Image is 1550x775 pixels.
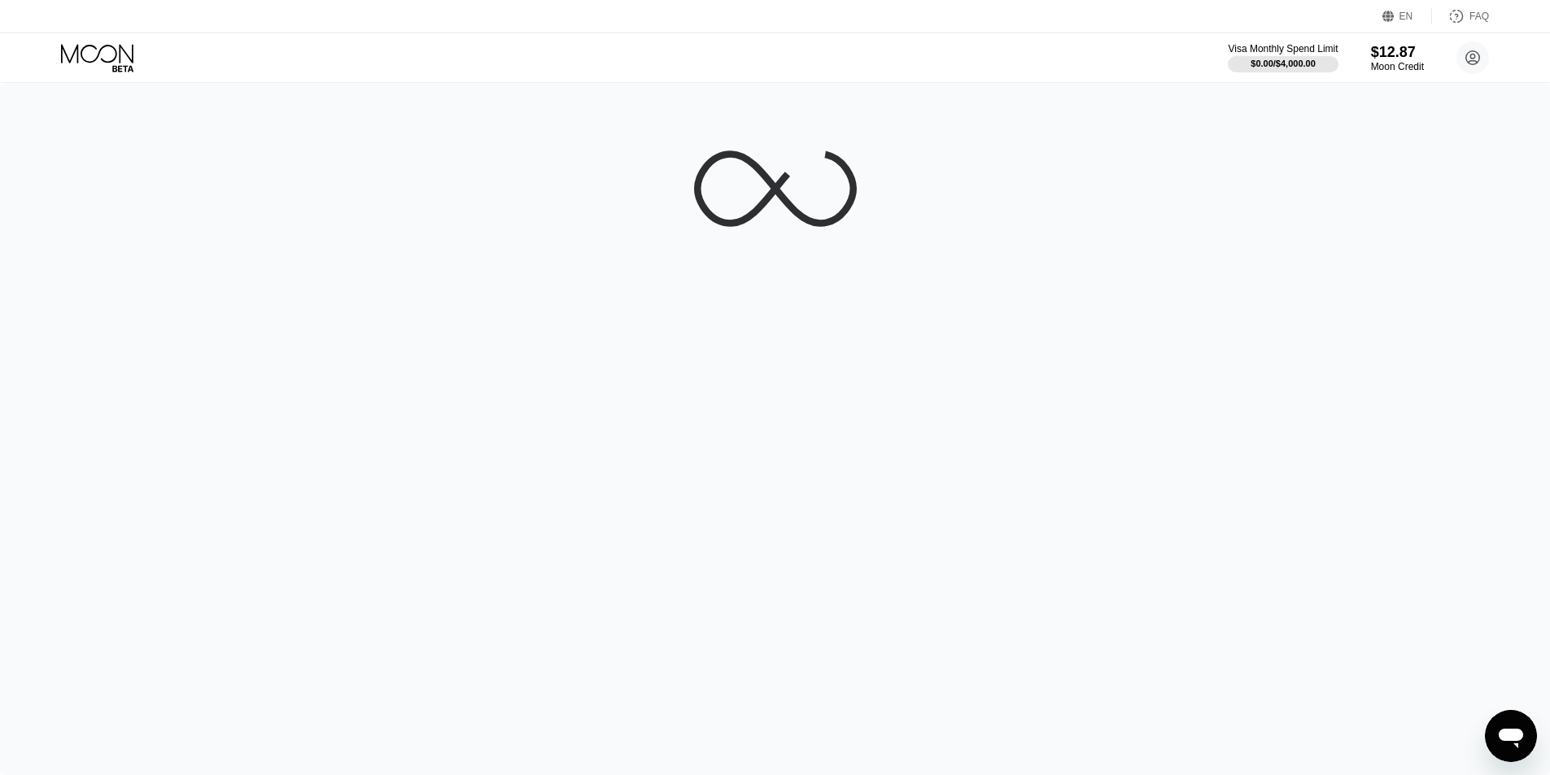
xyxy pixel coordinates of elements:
[1228,43,1338,72] div: Visa Monthly Spend Limit$0.00/$4,000.00
[1228,43,1338,54] div: Visa Monthly Spend Limit
[1371,61,1424,72] div: Moon Credit
[1399,11,1413,22] div: EN
[1382,8,1432,24] div: EN
[1371,44,1424,72] div: $12.87Moon Credit
[1485,710,1537,762] iframe: Button to launch messaging window
[1371,44,1424,61] div: $12.87
[1469,11,1489,22] div: FAQ
[1432,8,1489,24] div: FAQ
[1251,59,1316,68] div: $0.00 / $4,000.00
